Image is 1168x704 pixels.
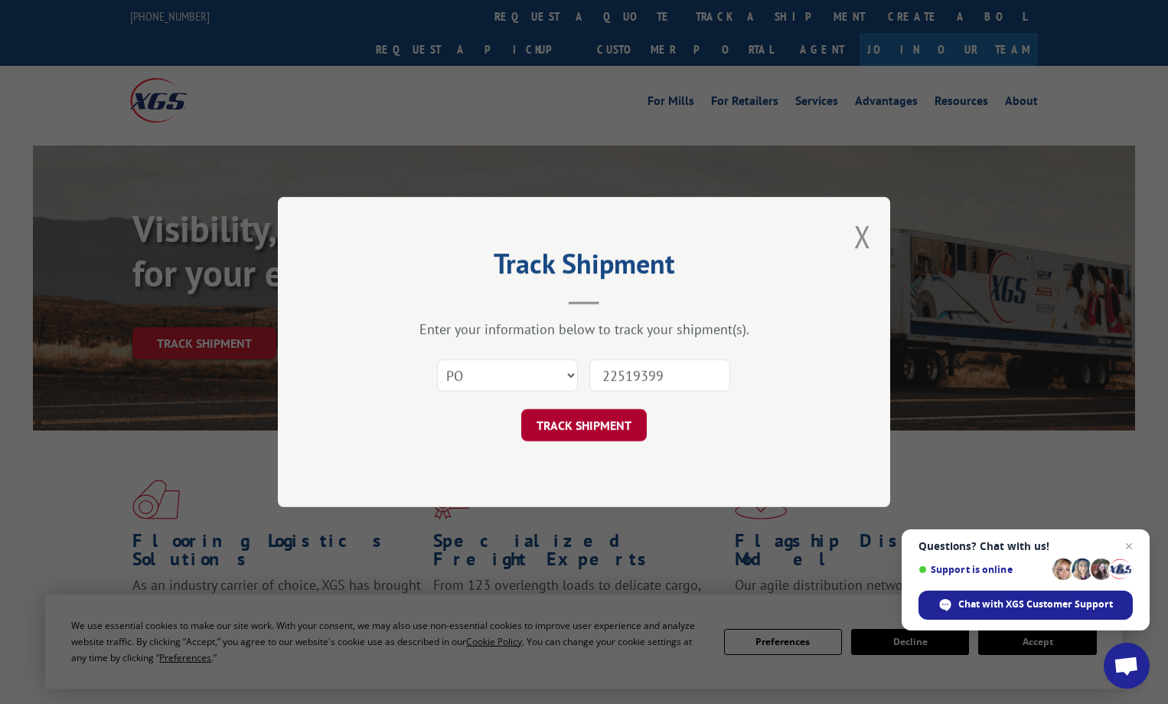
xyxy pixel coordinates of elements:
input: Number(s) [589,359,730,391]
span: Chat with XGS Customer Support [958,598,1113,611]
div: Enter your information below to track your shipment(s). [354,320,814,338]
span: Close chat [1120,537,1138,555]
button: TRACK SHIPMENT [521,409,647,441]
span: Support is online [918,564,1047,575]
h2: Track Shipment [354,253,814,282]
button: Close modal [854,216,871,257]
div: Open chat [1104,643,1150,689]
div: Chat with XGS Customer Support [918,591,1133,620]
span: Questions? Chat with us! [918,540,1133,552]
